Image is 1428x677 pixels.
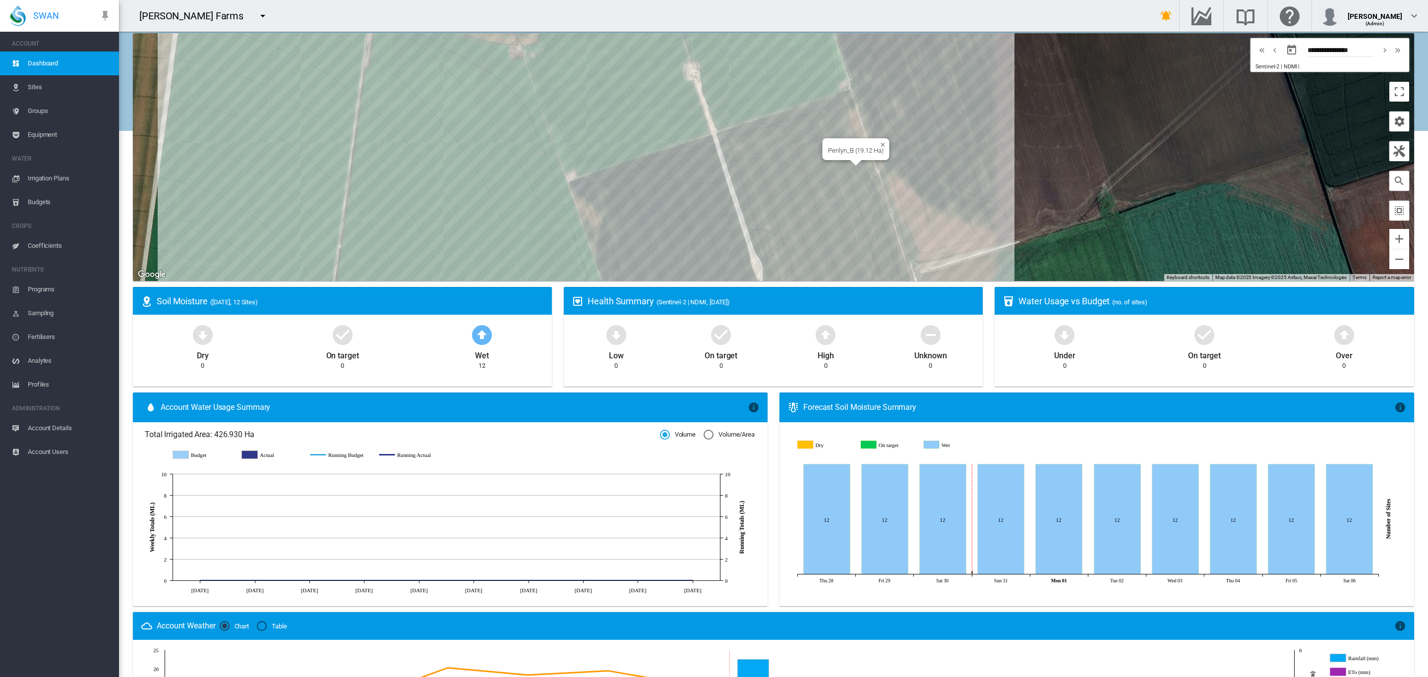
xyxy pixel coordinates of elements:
tspan: Fri 29 [879,578,891,583]
a: Open this area in Google Maps (opens a new window) [135,268,168,281]
md-icon: icon-cup-water [1003,295,1014,307]
circle: Running Actual 28 Jun 0 [198,578,202,582]
md-radio-button: Volume [660,430,696,440]
md-radio-button: Chart [220,621,249,631]
span: SWAN [33,9,59,22]
span: Sites [28,75,111,99]
div: 0 [719,361,723,370]
tspan: [DATE] [520,587,537,593]
md-icon: icon-chevron-left [1269,44,1280,56]
span: Profiles [28,373,111,396]
tspan: Number of Sites [1385,499,1392,539]
md-icon: icon-arrow-up-bold-circle [814,323,837,346]
tspan: [DATE] [411,587,428,593]
tspan: Wed 03 [1167,578,1182,583]
span: (Admin) [1366,21,1385,26]
md-icon: icon-arrow-down-bold-circle [1053,323,1076,346]
button: icon-chevron-left [1268,44,1281,56]
md-icon: Click here for help [1278,10,1302,22]
g: Running Actual [379,451,438,459]
div: Water Usage vs Budget [1018,295,1406,307]
div: Unknown [914,346,947,361]
tspan: Sat 30 [936,578,949,583]
tspan: Thu 28 [819,578,833,583]
tspan: 6 [164,514,167,520]
button: Zoom in [1389,229,1409,249]
g: Wet Aug 29, 2025 12 [861,464,908,574]
circle: Running Actual 9 Aug 0 [527,578,531,582]
tspan: [DATE] [684,587,702,593]
tspan: 8 [164,493,167,499]
md-icon: icon-arrow-down-bold-circle [604,323,628,346]
g: Wet Sep 01, 2025 12 [1035,464,1082,574]
div: [PERSON_NAME] [1348,7,1402,17]
div: On target [705,346,737,361]
span: ([DATE], 12 Sites) [210,298,258,306]
md-icon: icon-pin [99,10,111,22]
md-icon: icon-arrow-up-bold-circle [1332,323,1356,346]
tspan: 0 [164,578,167,584]
div: Forecast Soil Moisture Summary [803,402,1394,413]
tspan: 8 [725,493,728,499]
div: 0 [614,361,618,370]
md-icon: icon-information [748,401,760,413]
circle: Running Actual 2 Aug 0 [472,578,476,582]
md-icon: icon-cog [1393,115,1405,127]
span: (no. of sites) [1112,298,1147,306]
button: icon-bell-ring [1156,6,1176,26]
md-icon: icon-checkbox-marked-circle [1192,323,1216,346]
div: Account Weather [157,621,216,631]
md-icon: icon-arrow-down-bold-circle [191,323,215,346]
tspan: Weekly Totals (ML) [149,503,156,552]
span: Budgets [28,190,111,214]
circle: Running Actual 5 Jul 0 [253,578,257,582]
tspan: [DATE] [246,587,264,593]
div: Under [1054,346,1075,361]
circle: Running Actual 19 Jul 0 [362,578,366,582]
span: | [1298,63,1300,70]
tspan: 20 [153,666,159,672]
div: 0 [341,361,344,370]
span: WATER [12,151,111,167]
span: Fertilisers [28,325,111,349]
md-radio-button: Volume/Area [704,430,755,440]
md-icon: icon-magnify [1393,175,1405,187]
g: Wet Sep 02, 2025 12 [1094,464,1140,574]
tspan: Tue 02 [1110,578,1124,583]
md-icon: icon-information [1394,401,1406,413]
md-icon: icon-bell-ring [1160,10,1172,22]
g: Wet Sep 06, 2025 12 [1326,464,1372,574]
g: Wet Sep 05, 2025 12 [1268,464,1314,574]
div: 0 [824,361,828,370]
div: Over [1336,346,1353,361]
g: On target [862,441,918,450]
g: Rainfall (mm) [1330,654,1396,663]
g: Wet Aug 31, 2025 12 [977,464,1024,574]
g: Wet Aug 30, 2025 12 [919,464,966,574]
tspan: [DATE] [465,587,482,593]
g: Budget [173,451,232,459]
md-icon: icon-map-marker-radius [141,295,153,307]
md-icon: Search the knowledge base [1234,10,1257,22]
button: icon-chevron-double-left [1255,44,1268,56]
tspan: Sun 31 [994,578,1008,583]
md-icon: icon-information [1394,620,1406,632]
span: Account Details [28,416,111,440]
md-icon: icon-weather-cloudy [141,620,153,632]
button: Toggle fullscreen view [1389,82,1409,102]
tspan: 10 [725,471,730,477]
button: icon-magnify [1389,171,1409,191]
md-icon: icon-water [145,401,157,413]
button: Close [877,138,884,145]
div: [PERSON_NAME] Farms [139,9,252,23]
div: Wet [475,346,489,361]
tspan: 4 [164,535,167,541]
tspan: 2 [164,557,167,563]
circle: Temp Max (°C) Aug 29, 2025 19.4 [606,669,610,673]
g: Running Budget [310,451,369,459]
md-icon: icon-chevron-double-left [1256,44,1267,56]
span: Irrigation Plans [28,167,111,190]
md-icon: icon-minus-circle [919,323,943,346]
tspan: Fri 05 [1286,578,1298,583]
button: Zoom out [1389,249,1409,269]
